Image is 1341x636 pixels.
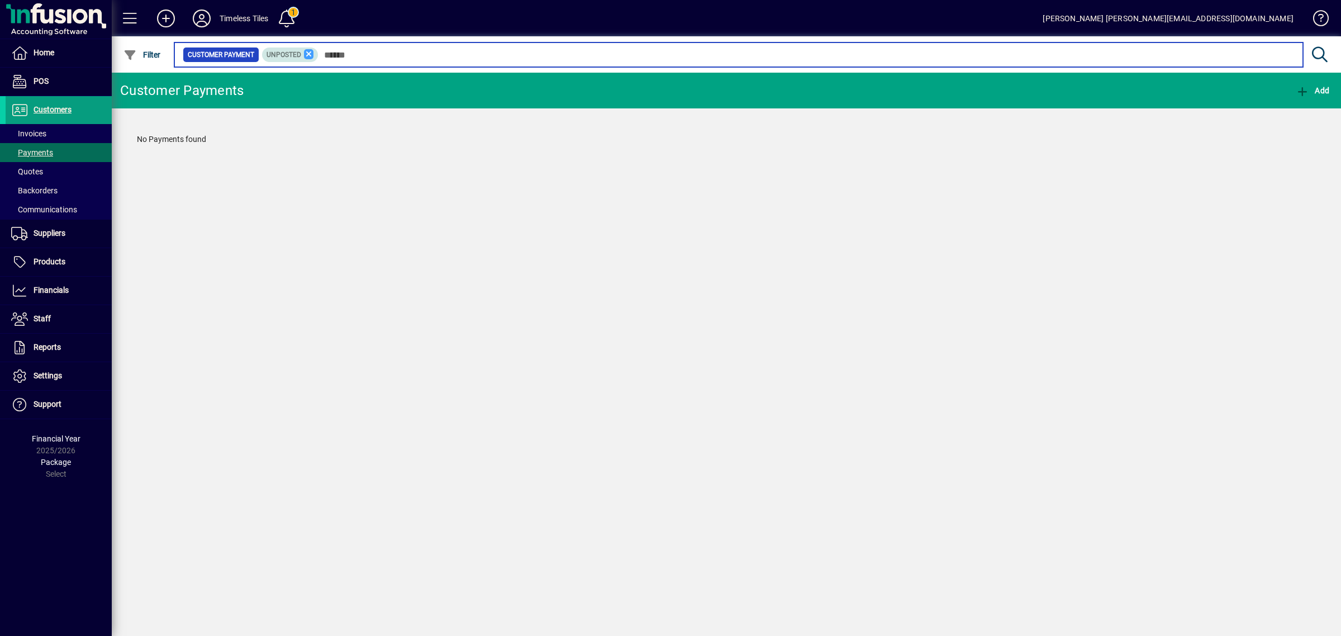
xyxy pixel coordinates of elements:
span: Package [41,458,71,467]
span: Filter [123,50,161,59]
div: No Payments found [126,122,1327,156]
span: Backorders [11,186,58,195]
button: Add [148,8,184,29]
div: Timeless Tiles [220,10,268,27]
a: Settings [6,362,112,390]
mat-chip: Customer Payment Status: Unposted [262,48,318,62]
a: Quotes [6,162,112,181]
span: Add [1296,86,1329,95]
span: Financial Year [32,434,80,443]
span: Home [34,48,54,57]
a: Backorders [6,181,112,200]
span: Staff [34,314,51,323]
a: Suppliers [6,220,112,248]
a: POS [6,68,112,96]
a: Home [6,39,112,67]
div: Customer Payments [120,82,244,99]
span: Unposted [267,51,301,59]
span: Settings [34,371,62,380]
a: Knowledge Base [1305,2,1327,39]
button: Add [1293,80,1332,101]
span: Payments [11,148,53,157]
a: Financials [6,277,112,305]
span: Financials [34,286,69,295]
a: Payments [6,143,112,162]
a: Invoices [6,124,112,143]
span: Quotes [11,167,43,176]
span: Support [34,400,61,409]
a: Reports [6,334,112,362]
div: [PERSON_NAME] [PERSON_NAME][EMAIL_ADDRESS][DOMAIN_NAME] [1043,10,1294,27]
button: Filter [121,45,164,65]
span: Customer Payment [188,49,254,60]
button: Profile [184,8,220,29]
span: Suppliers [34,229,65,238]
span: Communications [11,205,77,214]
a: Support [6,391,112,419]
span: POS [34,77,49,86]
a: Staff [6,305,112,333]
span: Reports [34,343,61,352]
span: Customers [34,105,72,114]
a: Products [6,248,112,276]
a: Communications [6,200,112,219]
span: Invoices [11,129,46,138]
span: Products [34,257,65,266]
